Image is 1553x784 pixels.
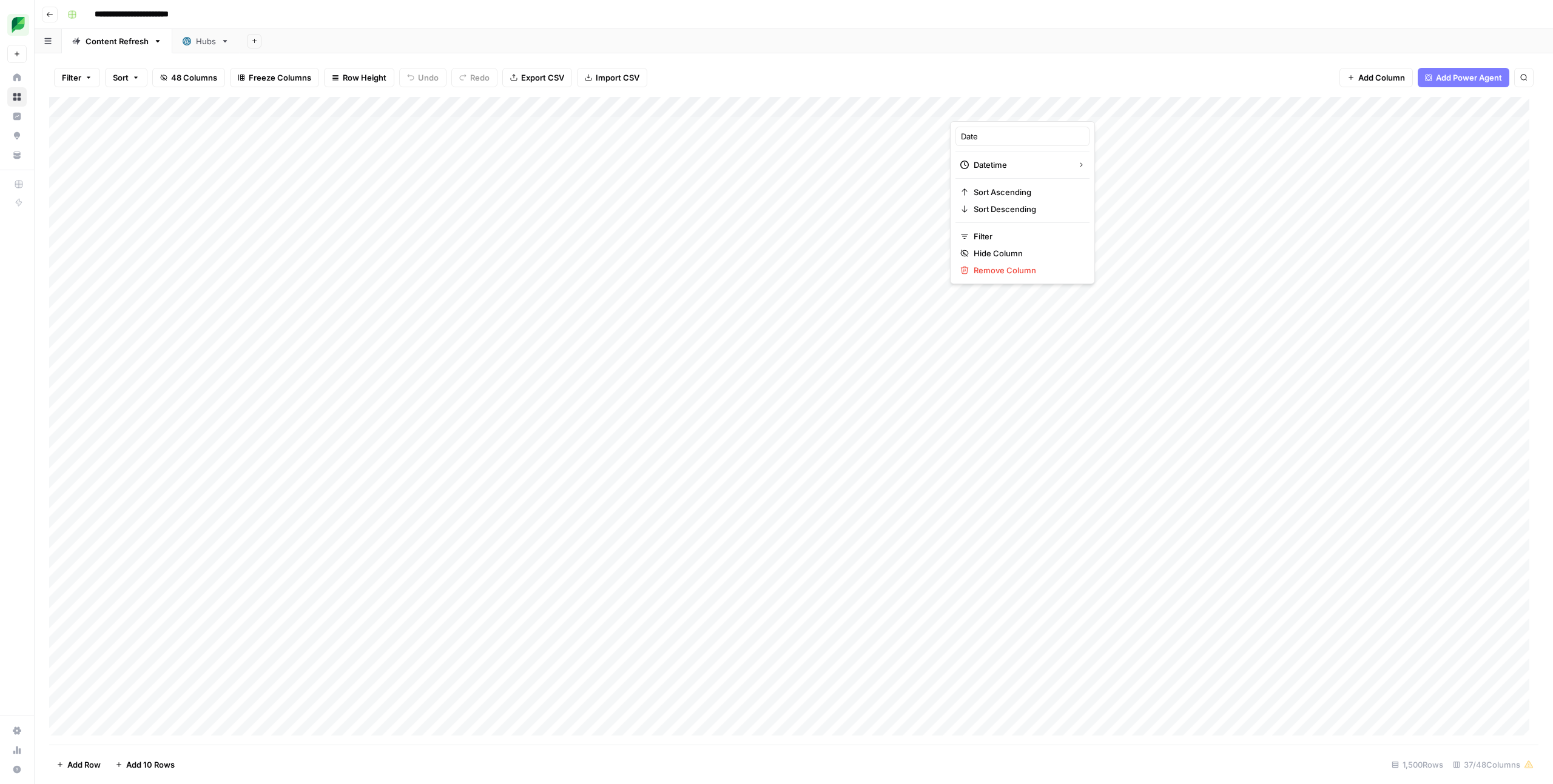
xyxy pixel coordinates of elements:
[1358,71,1405,84] span: Add Column
[7,126,27,145] a: Opportunities
[105,68,147,87] button: Sort
[171,71,217,84] span: 48 Columns
[577,68,647,87] button: Import CSV
[343,71,386,84] span: Row Height
[974,230,1080,242] span: Filter
[399,68,446,87] button: Undo
[1418,68,1509,87] button: Add Power Agent
[172,29,240,53] a: Hubs
[1436,71,1502,84] span: Add Power Agent
[974,159,1068,171] span: Datetime
[126,759,175,771] span: Add 10 Rows
[7,107,27,126] a: Insights
[451,68,497,87] button: Redo
[974,264,1080,276] span: Remove Column
[7,145,27,165] a: Your Data
[1339,68,1413,87] button: Add Column
[974,247,1080,259] span: Hide Column
[86,35,149,47] div: Content Refresh
[1387,755,1448,774] div: 1,500 Rows
[470,71,490,84] span: Redo
[152,68,225,87] button: 48 Columns
[7,87,27,107] a: Browse
[974,203,1080,215] span: Sort Descending
[7,740,27,760] a: Usage
[67,759,101,771] span: Add Row
[596,71,639,84] span: Import CSV
[54,68,100,87] button: Filter
[7,760,27,779] button: Help + Support
[418,71,439,84] span: Undo
[108,755,182,774] button: Add 10 Rows
[1448,755,1538,774] div: 37/48 Columns
[62,29,172,53] a: Content Refresh
[7,10,27,40] button: Workspace: SproutSocial
[62,71,81,84] span: Filter
[196,35,216,47] div: Hubs
[502,68,572,87] button: Export CSV
[974,186,1080,198] span: Sort Ascending
[249,71,311,84] span: Freeze Columns
[324,68,394,87] button: Row Height
[521,71,564,84] span: Export CSV
[7,721,27,740] a: Settings
[7,14,29,36] img: SproutSocial Logo
[230,68,319,87] button: Freeze Columns
[113,71,129,84] span: Sort
[7,68,27,87] a: Home
[49,755,108,774] button: Add Row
